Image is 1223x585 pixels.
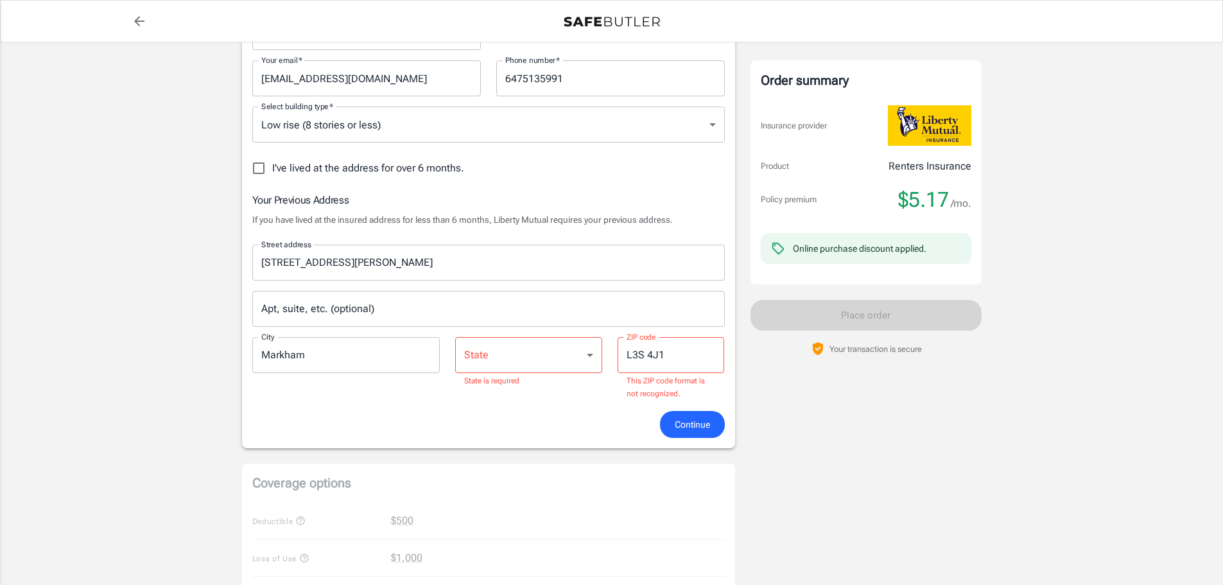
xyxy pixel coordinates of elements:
[252,213,725,226] p: If you have lived at the insured address for less than 6 months, Liberty Mutual requires your pre...
[761,119,827,132] p: Insurance provider
[252,107,725,143] div: Low rise (8 stories or less)
[272,161,464,176] span: I've lived at the address for over 6 months.
[496,60,725,96] input: Enter number
[898,187,949,213] span: $5.17
[829,343,922,355] p: Your transaction is secure
[627,331,656,342] label: ZIP code
[252,192,725,208] h6: Your Previous Address
[261,239,311,250] label: Street address
[793,242,926,255] div: Online purchase discount applied.
[761,71,971,90] div: Order summary
[564,17,660,27] img: Back to quotes
[505,55,560,65] label: Phone number
[126,8,152,34] a: back to quotes
[951,195,971,213] span: /mo.
[675,417,710,433] span: Continue
[252,60,481,96] input: Enter email
[761,193,817,206] p: Policy premium
[261,55,302,65] label: Your email
[627,375,715,401] p: This ZIP code format is not recognized.
[660,411,725,439] button: Continue
[761,160,789,173] p: Product
[464,375,593,388] p: State is required
[261,101,333,112] label: Select building type
[889,159,971,174] p: Renters Insurance
[261,331,274,342] label: City
[888,105,971,146] img: Liberty Mutual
